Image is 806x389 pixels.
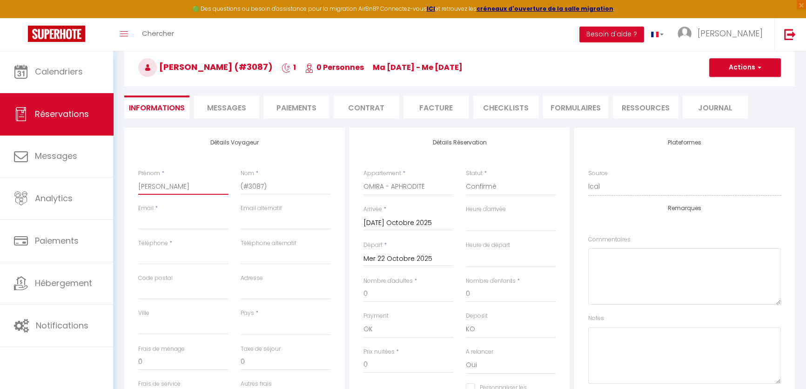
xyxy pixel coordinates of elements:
label: Frais de service [138,380,181,389]
h4: Plateformes [588,139,781,146]
label: A relancer [466,348,493,356]
span: Analytics [35,192,73,204]
label: Pays [241,309,254,318]
label: Ville [138,309,149,318]
h4: Détails Réservation [363,139,556,146]
img: ... [678,27,692,41]
button: Besoin d'aide ? [579,27,644,42]
a: Chercher [135,18,181,51]
label: Prix nuitées [363,348,395,356]
span: Calendriers [35,66,83,77]
label: Notes [588,314,604,323]
label: Arrivée [363,205,382,214]
label: Prénom [138,169,160,178]
li: CHECKLISTS [473,96,538,118]
button: Actions [709,58,781,77]
li: Facture [403,96,469,118]
label: Code postal [138,274,173,283]
label: Nombre d'enfants [466,277,516,286]
img: Super Booking [28,26,85,42]
span: Messages [207,102,246,113]
label: Départ [363,241,383,250]
span: Chercher [142,28,174,38]
label: Taxe de séjour [241,345,281,354]
a: ... [PERSON_NAME] [671,18,774,51]
span: Messages [35,150,77,162]
span: ma [DATE] - me [DATE] [373,62,463,73]
li: Informations [124,96,189,118]
a: créneaux d'ouverture de la salle migration [477,5,613,13]
label: Email alternatif [241,204,282,213]
li: Journal [683,96,748,118]
label: Adresse [241,274,263,283]
span: 0 Personnes [305,62,364,73]
span: [PERSON_NAME] [698,27,763,39]
span: Hébergement [35,277,92,289]
h4: Remarques [588,205,781,212]
span: Notifications [36,320,88,331]
li: Paiements [264,96,329,118]
label: Source [588,169,608,178]
li: FORMULAIRES [543,96,608,118]
span: [PERSON_NAME] (#3087) [138,61,273,73]
a: ICI [427,5,435,13]
label: Heure d'arrivée [466,205,506,214]
h4: Détails Voyageur [138,139,331,146]
label: Appartement [363,169,401,178]
label: Statut [466,169,483,178]
label: Frais de ménage [138,345,185,354]
li: Contrat [334,96,399,118]
label: Commentaires [588,235,631,244]
label: Téléphone alternatif [241,239,296,248]
label: Email [138,204,154,213]
span: 1 [282,62,296,73]
span: Paiements [35,235,79,246]
label: Téléphone [138,239,168,248]
label: Heure de départ [466,241,510,250]
button: Ouvrir le widget de chat LiveChat [7,4,35,32]
label: Payment [363,312,389,321]
label: Deposit [466,312,488,321]
label: Autres frais [241,380,272,389]
label: Nombre d'adultes [363,277,413,286]
li: Ressources [613,96,678,118]
span: Réservations [35,108,89,120]
label: Nom [241,169,254,178]
img: logout [784,28,796,40]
